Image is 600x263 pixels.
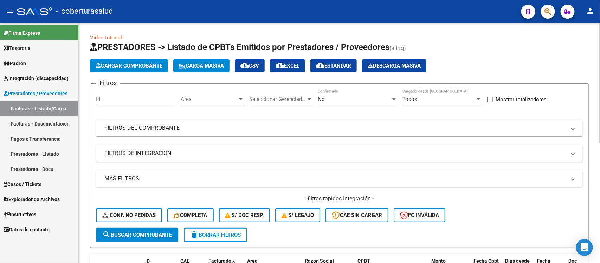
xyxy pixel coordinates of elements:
span: Tesorería [4,44,31,52]
a: Video tutorial [90,34,122,41]
span: Prestadores / Proveedores [4,90,67,97]
button: S/ Doc Resp. [219,208,270,222]
h4: - filtros rápidos Integración - [96,195,583,203]
span: S/ Doc Resp. [225,212,264,218]
button: Estandar [310,59,357,72]
span: EXCEL [276,63,299,69]
mat-icon: menu [6,7,14,15]
span: FC Inválida [400,212,439,218]
button: CSV [235,59,265,72]
button: Buscar Comprobante [96,228,178,242]
span: Buscar Comprobante [102,232,172,238]
span: S/ legajo [282,212,314,218]
app-download-masive: Descarga masiva de comprobantes (adjuntos) [362,59,426,72]
mat-panel-title: FILTROS DE INTEGRACION [104,149,566,157]
span: Todos [402,96,417,102]
mat-panel-title: FILTROS DEL COMPROBANTE [104,124,566,132]
span: Firma Express [4,29,40,37]
span: CAE SIN CARGAR [332,212,382,218]
span: Area [181,96,238,102]
button: FC Inválida [394,208,445,222]
span: Explorador de Archivos [4,195,60,203]
button: Descarga Masiva [362,59,426,72]
button: Conf. no pedidas [96,208,162,222]
mat-expansion-panel-header: FILTROS DEL COMPROBANTE [96,120,583,136]
mat-panel-title: MAS FILTROS [104,175,566,182]
span: Conf. no pedidas [102,212,156,218]
mat-icon: person [586,7,594,15]
h3: Filtros [96,78,120,88]
span: Mostrar totalizadores [496,95,547,104]
span: Completa [174,212,207,218]
button: CAE SIN CARGAR [325,208,388,222]
div: Open Intercom Messenger [576,239,593,256]
span: Datos de contacto [4,226,50,233]
span: - coberturasalud [56,4,113,19]
mat-icon: delete [190,230,199,239]
span: (alt+q) [389,45,406,51]
mat-icon: cloud_download [316,61,324,70]
button: EXCEL [270,59,305,72]
span: Instructivos [4,211,36,218]
button: Borrar Filtros [184,228,247,242]
span: Padrón [4,59,26,67]
mat-icon: cloud_download [276,61,284,70]
button: S/ legajo [275,208,320,222]
mat-expansion-panel-header: MAS FILTROS [96,170,583,187]
span: Seleccionar Gerenciador [249,96,306,102]
span: Estandar [316,63,351,69]
span: Integración (discapacidad) [4,75,69,82]
mat-icon: search [102,230,111,239]
span: No [318,96,325,102]
mat-icon: cloud_download [240,61,249,70]
span: PRESTADORES -> Listado de CPBTs Emitidos por Prestadores / Proveedores [90,42,389,52]
span: Borrar Filtros [190,232,241,238]
span: Cargar Comprobante [96,63,162,69]
span: Casos / Tickets [4,180,41,188]
span: Descarga Masiva [368,63,421,69]
button: Completa [167,208,214,222]
span: Carga Masiva [179,63,224,69]
button: Carga Masiva [173,59,230,72]
span: CSV [240,63,259,69]
button: Cargar Comprobante [90,59,168,72]
mat-expansion-panel-header: FILTROS DE INTEGRACION [96,145,583,162]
